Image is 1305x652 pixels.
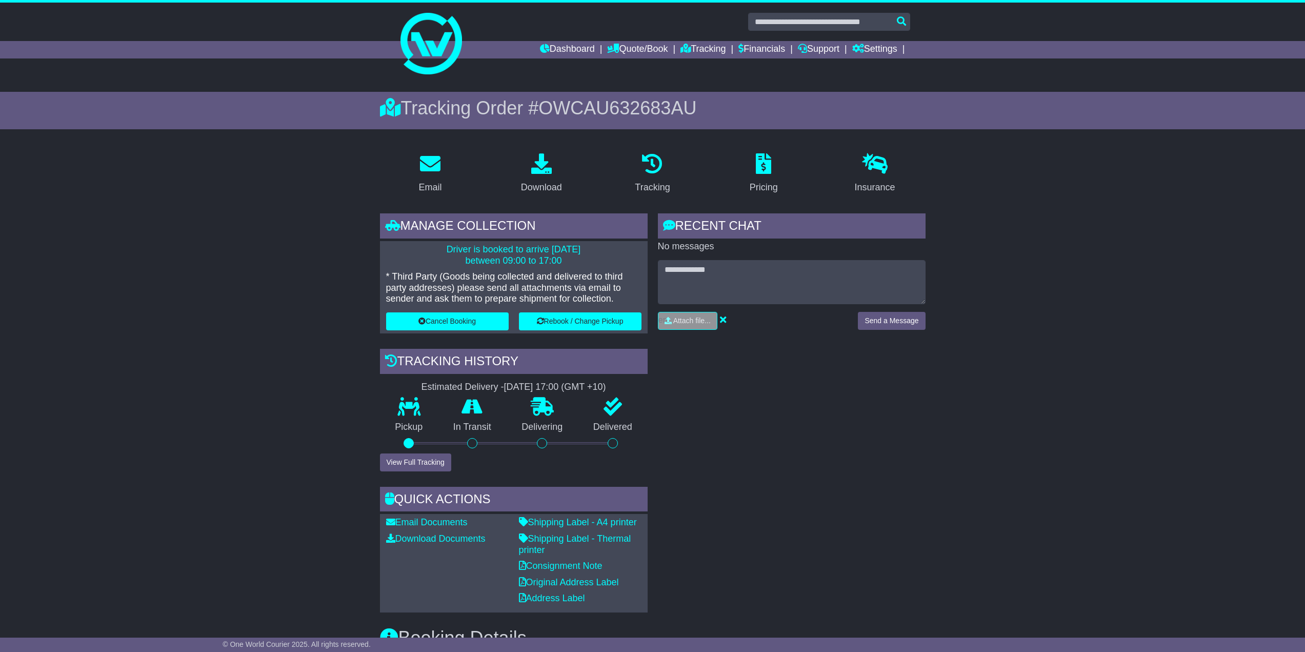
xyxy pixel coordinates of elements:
[380,349,648,377] div: Tracking history
[658,213,926,241] div: RECENT CHAT
[519,517,637,527] a: Shipping Label - A4 printer
[519,577,619,587] a: Original Address Label
[514,150,569,198] a: Download
[858,312,925,330] button: Send a Message
[635,181,670,194] div: Tracking
[380,628,926,648] h3: Booking Details
[798,41,839,58] a: Support
[521,181,562,194] div: Download
[438,422,507,433] p: In Transit
[386,534,486,544] a: Download Documents
[628,150,676,198] a: Tracking
[380,422,438,433] p: Pickup
[412,150,448,198] a: Email
[519,561,603,571] a: Consignment Note
[386,517,468,527] a: Email Documents
[848,150,902,198] a: Insurance
[504,382,606,393] div: [DATE] 17:00 (GMT +10)
[519,534,631,555] a: Shipping Label - Thermal printer
[386,244,641,266] p: Driver is booked to arrive [DATE] between 09:00 to 17:00
[540,41,595,58] a: Dashboard
[418,181,441,194] div: Email
[519,312,641,330] button: Rebook / Change Pickup
[380,97,926,119] div: Tracking Order #
[538,97,696,118] span: OWCAU632683AU
[743,150,785,198] a: Pricing
[380,382,648,393] div: Estimated Delivery -
[578,422,648,433] p: Delivered
[386,271,641,305] p: * Third Party (Goods being collected and delivered to third party addresses) please send all atta...
[680,41,726,58] a: Tracking
[750,181,778,194] div: Pricing
[519,593,585,603] a: Address Label
[607,41,668,58] a: Quote/Book
[855,181,895,194] div: Insurance
[380,453,451,471] button: View Full Tracking
[507,422,578,433] p: Delivering
[380,487,648,515] div: Quick Actions
[380,213,648,241] div: Manage collection
[852,41,897,58] a: Settings
[738,41,785,58] a: Financials
[223,640,371,648] span: © One World Courier 2025. All rights reserved.
[386,312,509,330] button: Cancel Booking
[658,241,926,252] p: No messages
